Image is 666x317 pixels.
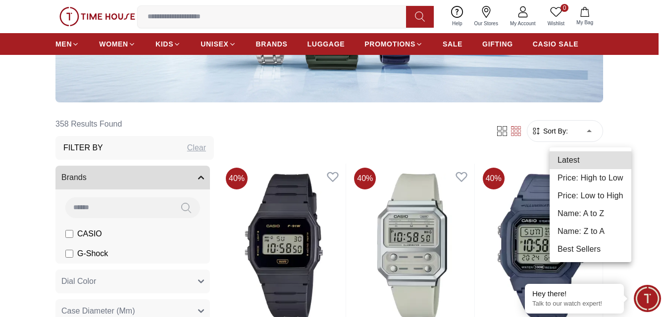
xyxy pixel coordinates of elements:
p: Talk to our watch expert! [532,300,616,308]
li: Price: Low to High [550,187,631,205]
li: Price: High to Low [550,169,631,187]
li: Best Sellers [550,240,631,258]
div: Chat Widget [634,285,661,312]
li: Name: A to Z [550,205,631,223]
li: Latest [550,151,631,169]
li: Name: Z to A [550,223,631,240]
div: Hey there! [532,289,616,299]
